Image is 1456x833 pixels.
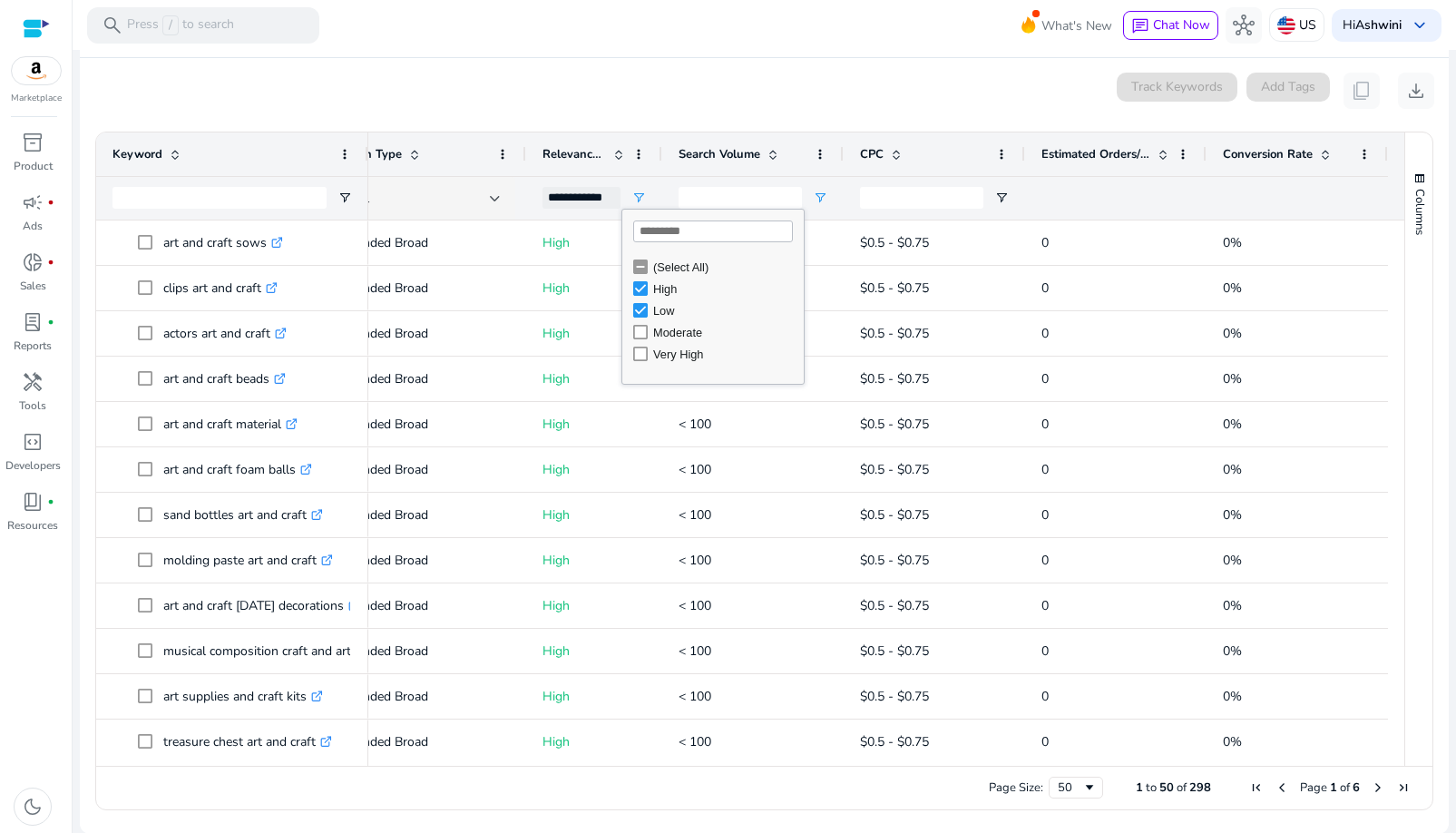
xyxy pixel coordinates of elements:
[1226,7,1262,44] button: hub
[22,431,44,453] span: code_blocks
[338,315,510,352] p: Extended Broad
[1233,15,1255,36] span: hub
[679,370,711,387] span: < 100
[102,15,123,36] span: search
[1343,19,1402,32] p: Hi
[163,542,333,579] p: molding paste art and craft
[1223,234,1242,251] span: 0%
[542,224,646,261] p: High
[860,552,929,569] span: $0.5 - $0.75
[1058,779,1082,796] div: 50
[338,451,510,488] p: Extended Broad
[47,318,54,326] span: fiber_manual_record
[338,146,402,162] span: Match Type
[162,15,179,35] span: /
[22,796,44,818] span: dark_mode
[1189,779,1211,796] span: 298
[622,256,804,365] div: Filter List
[860,187,983,209] input: CPC Filter Input
[1041,506,1049,524] span: 0
[1041,325,1049,342] span: 0
[163,406,298,443] p: art and craft material
[860,506,929,524] span: $0.5 - $0.75
[1330,779,1337,796] span: 1
[679,733,711,750] span: < 100
[1041,552,1049,569] span: 0
[1146,779,1157,796] span: to
[679,461,711,478] span: < 100
[163,315,287,352] p: actors art and craft
[163,360,286,397] p: art and craft beads
[1223,279,1242,297] span: 0%
[1177,779,1187,796] span: of
[20,278,46,294] p: Sales
[542,360,646,397] p: High
[1123,11,1218,40] button: chatChat Now
[1136,779,1143,796] span: 1
[860,370,929,387] span: $0.5 - $0.75
[47,498,54,505] span: fiber_manual_record
[679,597,711,614] span: < 100
[679,416,711,433] span: < 100
[542,542,646,579] p: High
[860,146,884,162] span: CPC
[1041,146,1150,162] span: Estimated Orders/Month
[1041,597,1049,614] span: 0
[1041,688,1049,705] span: 0
[1223,325,1242,342] span: 0%
[22,132,44,153] span: inventory_2
[163,269,278,307] p: clips art and craft
[542,587,646,624] p: High
[1041,416,1049,433] span: 0
[1277,16,1295,34] img: us.svg
[1353,779,1360,796] span: 6
[1223,416,1242,433] span: 0%
[47,199,54,206] span: fiber_manual_record
[1041,461,1049,478] span: 0
[813,191,827,205] button: Open Filter Menu
[163,632,367,670] p: musical composition craft and art
[1041,370,1049,387] span: 0
[542,146,606,162] span: Relevance Score
[860,642,929,660] span: $0.5 - $0.75
[338,360,510,397] p: Extended Broad
[163,587,360,624] p: art and craft [DATE] decorations
[1223,597,1242,614] span: 0%
[542,496,646,534] p: High
[338,542,510,579] p: Extended Broad
[989,779,1043,796] div: Page Size:
[1041,642,1049,660] span: 0
[1223,688,1242,705] span: 0%
[1223,370,1242,387] span: 0%
[860,461,929,478] span: $0.5 - $0.75
[542,723,646,760] p: High
[633,220,793,242] input: Search filter values
[112,187,327,209] input: Keyword Filter Input
[163,451,312,488] p: art and craft foam balls
[1340,779,1350,796] span: of
[1275,780,1289,795] div: Previous Page
[5,457,61,474] p: Developers
[19,397,46,414] p: Tools
[542,678,646,715] p: High
[653,282,798,296] div: High
[22,311,44,333] span: lab_profile
[338,632,510,670] p: Extended Broad
[860,325,929,342] span: $0.5 - $0.75
[631,191,646,205] button: Open Filter Menu
[653,304,798,318] div: Low
[860,597,929,614] span: $0.5 - $0.75
[11,92,62,105] p: Marketplace
[7,517,58,534] p: Resources
[860,733,929,750] span: $0.5 - $0.75
[1153,16,1210,34] span: Chat Now
[1355,16,1402,34] b: Ashwini
[338,406,510,443] p: Extended Broad
[679,187,802,209] input: Search Volume Filter Input
[1371,780,1385,795] div: Next Page
[163,723,332,760] p: treasure chest art and craft
[1223,146,1313,162] span: Conversion Rate
[1041,279,1049,297] span: 0
[679,552,711,569] span: < 100
[653,348,798,361] div: Very High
